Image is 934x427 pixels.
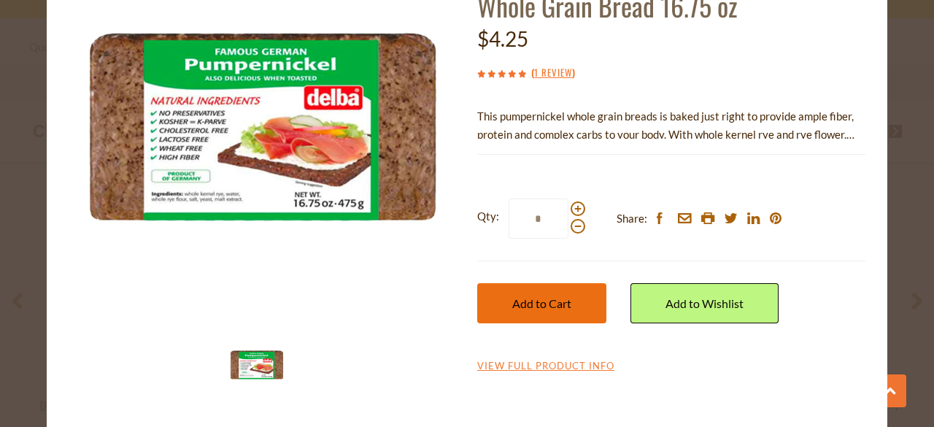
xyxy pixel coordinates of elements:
a: Add to Wishlist [630,283,779,323]
span: Share: [617,209,647,228]
span: ( ) [531,65,575,80]
strong: Qty: [477,207,499,226]
span: $4.25 [477,26,528,51]
p: This pumpernickel whole grain breads is baked just right to provide ample fiber, protein and comp... [477,107,865,144]
button: Add to Cart [477,283,606,323]
img: Delba Traditional German Pumpernickel Whole Grain Bread 16.75 oz [228,336,286,394]
a: 1 Review [534,65,572,81]
span: Add to Cart [512,296,571,310]
input: Qty: [509,199,568,239]
a: View Full Product Info [477,360,614,373]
